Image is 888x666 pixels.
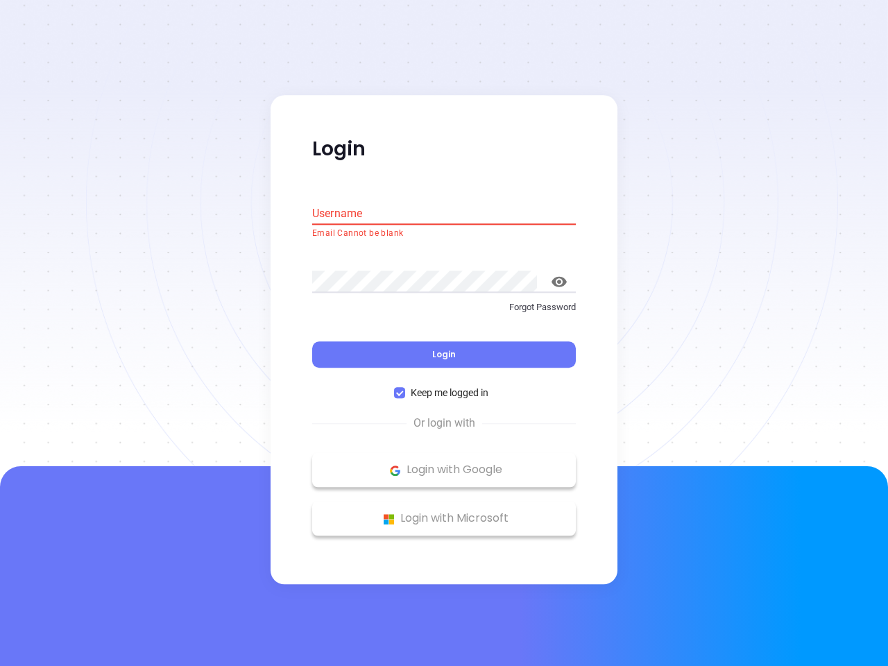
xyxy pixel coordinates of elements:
p: Login with Google [319,460,569,481]
img: Microsoft Logo [380,511,398,528]
img: Google Logo [386,462,404,479]
button: Microsoft Logo Login with Microsoft [312,502,576,536]
span: Login [432,349,456,361]
button: Google Logo Login with Google [312,453,576,488]
p: Forgot Password [312,300,576,314]
button: toggle password visibility [543,265,576,298]
span: Keep me logged in [405,386,494,401]
a: Forgot Password [312,300,576,325]
p: Login [312,137,576,162]
p: Login with Microsoft [319,509,569,529]
p: Email Cannot be blank [312,227,576,241]
span: Or login with [407,416,482,432]
button: Login [312,342,576,368]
